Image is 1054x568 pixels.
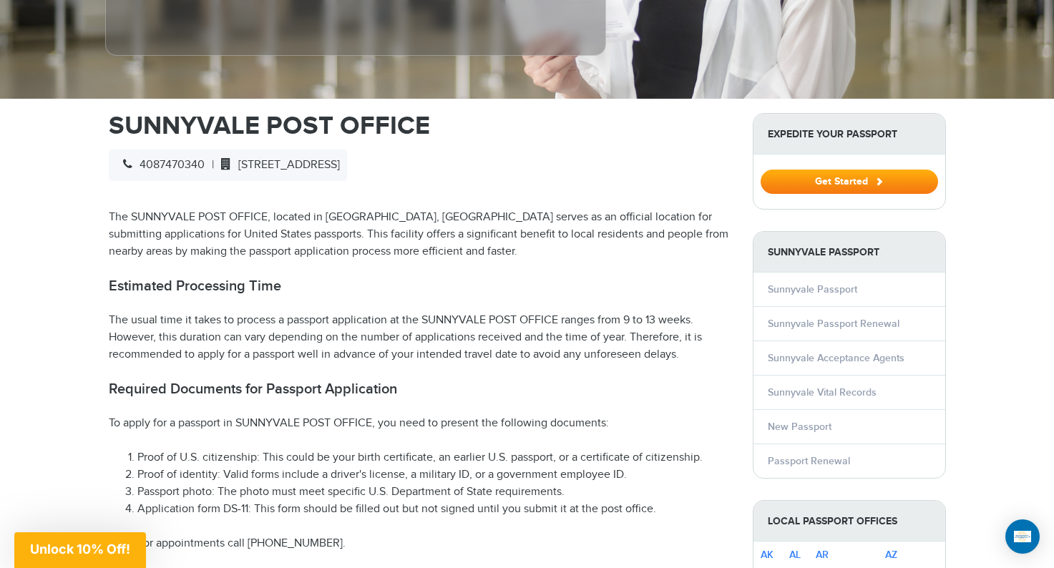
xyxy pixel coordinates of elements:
li: Passport photo: The photo must meet specific U.S. Department of State requirements. [137,484,731,501]
h1: SUNNYVALE POST OFFICE [109,113,731,139]
a: AZ [885,549,897,561]
a: AR [816,549,829,561]
span: [STREET_ADDRESS] [214,158,340,172]
button: Get Started [761,170,938,194]
li: Proof of U.S. citizenship: This could be your birth certificate, an earlier U.S. passport, or a c... [137,449,731,466]
p: To apply for a passport in SUNNYVALE POST OFFICE, you need to present the following documents: [109,415,731,432]
h2: Required Documents for Passport Application [109,381,731,398]
p: For appointments call [PHONE_NUMBER]. [109,535,731,552]
a: AL [789,549,801,561]
li: Application form DS-11: This form should be filled out but not signed until you submit it at the ... [137,501,731,518]
a: Sunnyvale Passport Renewal [768,318,899,330]
a: Sunnyvale Vital Records [768,386,877,398]
div: Unlock 10% Off! [14,532,146,568]
li: Proof of identity: Valid forms include a driver's license, a military ID, or a government employe... [137,466,731,484]
a: Get Started [761,175,938,187]
strong: Expedite Your Passport [753,114,945,155]
span: Unlock 10% Off! [30,542,130,557]
p: The SUNNYVALE POST OFFICE, located in [GEOGRAPHIC_DATA], [GEOGRAPHIC_DATA] serves as an official ... [109,209,731,260]
div: Open Intercom Messenger [1005,519,1040,554]
a: AK [761,549,774,561]
strong: Local Passport Offices [753,501,945,542]
strong: Sunnyvale Passport [753,232,945,273]
h2: Estimated Processing Time [109,278,731,295]
p: The usual time it takes to process a passport application at the SUNNYVALE POST OFFICE ranges fro... [109,312,731,363]
a: Sunnyvale Acceptance Agents [768,352,904,364]
div: | [109,150,347,181]
span: 4087470340 [116,158,205,172]
a: Sunnyvale Passport [768,283,857,295]
a: New Passport [768,421,831,433]
a: Passport Renewal [768,455,850,467]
